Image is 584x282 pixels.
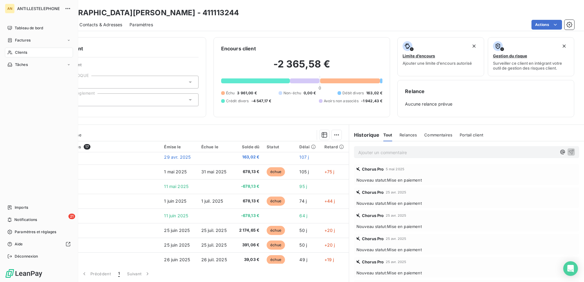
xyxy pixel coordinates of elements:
[49,62,199,71] span: Propriétés Client
[201,242,227,248] span: 25 juil. 2025
[342,90,364,96] span: Débit divers
[68,214,75,219] span: 21
[324,198,335,204] span: +44 j
[201,169,227,174] span: 31 mai 2025
[5,48,73,57] a: Clients
[531,20,562,30] button: Actions
[299,198,307,204] span: 74 j
[5,60,73,70] a: Tâches
[386,214,407,217] span: 25 avr. 2025
[324,257,334,262] span: +19 j
[236,257,259,263] span: 39,03 €
[251,98,272,104] span: -4 547,17 €
[54,7,239,18] h3: [GEOGRAPHIC_DATA][PERSON_NAME] - 411113244
[201,144,228,149] div: Échue le
[15,229,56,235] span: Paramètres et réglages
[15,254,38,259] span: Déconnexion
[299,169,309,174] span: 105 j
[236,242,259,248] span: 391,06 €
[5,227,73,237] a: Paramètres et réglages
[201,257,227,262] span: 26 juil. 2025
[299,144,317,149] div: Délai
[164,184,188,189] span: 11 mai 2025
[383,132,392,137] span: Tout
[164,154,191,160] span: 29 avr. 2025
[221,58,383,76] h2: -2 365,58 €
[356,224,577,229] span: Nouveau statut : Mise en paiement
[236,227,259,233] span: 2 174,65 €
[405,88,567,95] h6: Relance
[236,183,259,190] span: -678,13 €
[201,198,223,204] span: 1 juil. 2025
[226,98,249,104] span: Crédit divers
[15,205,28,210] span: Imports
[299,213,307,218] span: 64 j
[267,240,285,250] span: échue
[78,267,115,280] button: Précédent
[366,90,382,96] span: 163,02 €
[221,45,256,52] h6: Encours client
[299,257,307,262] span: 49 j
[267,197,285,206] span: échue
[386,167,405,171] span: 5 mai 2025
[493,53,527,58] span: Gestion du risque
[236,144,259,149] div: Solde dû
[226,90,235,96] span: Échu
[79,22,122,28] span: Contacts & Adresses
[283,90,301,96] span: Non-échu
[115,267,123,280] button: 1
[362,190,384,195] span: Chorus Pro
[267,255,285,264] span: échue
[405,101,567,107] span: Aucune relance prévue
[267,226,285,235] span: échue
[324,242,335,248] span: +20 j
[424,132,452,137] span: Commentaires
[356,247,577,252] span: Nouveau statut : Mise en paiement
[563,261,578,276] div: Open Intercom Messenger
[362,213,384,218] span: Chorus Pro
[5,203,73,212] a: Imports
[324,228,335,233] span: +20 j
[5,23,73,33] a: Tableau de bord
[319,85,321,90] span: 0
[15,38,31,43] span: Factures
[493,61,569,70] span: Surveiller ce client en intégrant votre outil de gestion des risques client.
[400,132,417,137] span: Relances
[164,198,186,204] span: 1 juin 2025
[14,217,37,222] span: Notifications
[164,242,190,248] span: 25 juin 2025
[237,90,257,96] span: 3 961,00 €
[299,184,307,189] span: 95 j
[403,61,472,66] span: Ajouter une limite d’encours autorisé
[397,37,484,76] button: Limite d’encoursAjouter une limite d’encours autorisé
[386,190,407,194] span: 25 avr. 2025
[403,53,435,58] span: Limite d’encours
[460,132,483,137] span: Portail client
[130,22,153,28] span: Paramètres
[164,169,187,174] span: 1 mai 2025
[362,259,384,264] span: Chorus Pro
[236,169,259,175] span: 678,13 €
[5,35,73,45] a: Factures
[164,213,188,218] span: 11 juin 2025
[488,37,574,76] button: Gestion du risqueSurveiller ce client en intégrant votre outil de gestion des risques client.
[37,45,199,52] h6: Informations client
[15,241,23,247] span: Aide
[349,131,380,139] h6: Historique
[164,228,190,233] span: 25 juin 2025
[267,167,285,176] span: échue
[361,98,383,104] span: -1 942,43 €
[299,242,307,248] span: 50 j
[84,144,90,150] span: 17
[236,154,259,160] span: 163,02 €
[356,178,577,183] span: Nouveau statut : Mise en paiement
[386,260,407,264] span: 25 avr. 2025
[201,228,227,233] span: 25 juil. 2025
[15,25,43,31] span: Tableau de bord
[236,198,259,204] span: 678,13 €
[17,6,61,11] span: ANTILLESTELEPHONE
[299,228,307,233] span: 50 j
[15,50,27,55] span: Clients
[324,98,359,104] span: Avoirs non associés
[5,239,73,249] a: Aide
